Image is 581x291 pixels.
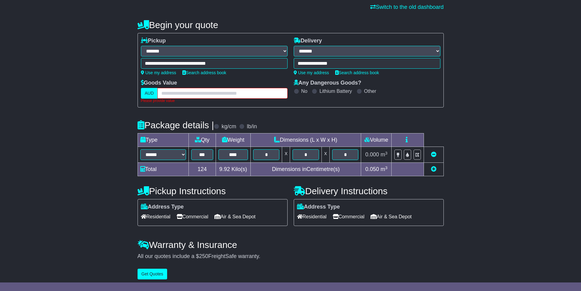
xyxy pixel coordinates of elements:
td: Type [138,133,188,147]
span: Commercial [333,212,364,221]
td: Dimensions (L x W x H) [250,133,361,147]
sup: 3 [385,151,388,155]
div: Please provide value [141,99,288,103]
sup: 3 [385,166,388,170]
label: Pickup [141,38,166,44]
label: Delivery [294,38,322,44]
h4: Delivery Instructions [294,186,444,196]
span: 9.92 [219,166,230,172]
h4: Package details | [138,120,214,130]
span: 0.050 [365,166,379,172]
label: Address Type [297,204,340,210]
td: 124 [188,163,216,176]
td: Volume [361,133,392,147]
div: All our quotes include a $ FreightSafe warranty. [138,253,444,260]
td: Total [138,163,188,176]
span: 0.000 [365,151,379,158]
label: AUD [141,88,158,99]
a: Remove this item [431,151,436,158]
span: Residential [141,212,170,221]
label: No [301,88,307,94]
h4: Begin your quote [138,20,444,30]
td: x [321,147,329,163]
a: Use my address [141,70,176,75]
td: Weight [216,133,250,147]
label: Address Type [141,204,184,210]
button: Get Quotes [138,269,167,279]
span: Residential [297,212,327,221]
span: Air & Sea Depot [214,212,256,221]
span: Commercial [177,212,208,221]
span: m [381,151,388,158]
a: Switch to the old dashboard [370,4,443,10]
span: Air & Sea Depot [371,212,412,221]
label: kg/cm [221,123,236,130]
a: Use my address [294,70,329,75]
label: Lithium Battery [319,88,352,94]
label: Any Dangerous Goods? [294,80,361,86]
label: Goods Value [141,80,177,86]
td: Qty [188,133,216,147]
a: Search address book [182,70,226,75]
td: Kilo(s) [216,163,250,176]
span: 250 [199,253,208,259]
td: x [282,147,290,163]
td: Dimensions in Centimetre(s) [250,163,361,176]
label: lb/in [247,123,257,130]
span: m [381,166,388,172]
h4: Pickup Instructions [138,186,288,196]
a: Add new item [431,166,436,172]
h4: Warranty & Insurance [138,240,444,250]
label: Other [364,88,376,94]
a: Search address book [335,70,379,75]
